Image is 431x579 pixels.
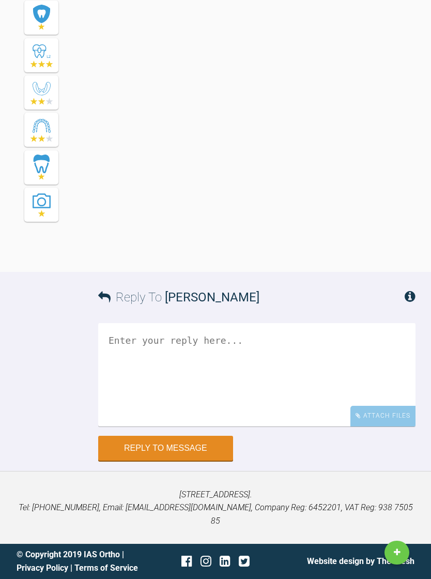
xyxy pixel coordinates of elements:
a: Terms of Service [74,563,138,573]
p: [STREET_ADDRESS]. Tel: [PHONE_NUMBER], Email: [EMAIL_ADDRESS][DOMAIN_NAME], Company Reg: 6452201,... [17,488,414,528]
span: [PERSON_NAME] [165,290,259,304]
div: Attach Files [350,406,415,426]
div: © Copyright 2019 IAS Ortho | | [17,548,149,574]
h3: Reply To [98,287,259,307]
button: Reply to Message [98,436,233,461]
a: New Case [384,541,409,565]
a: Privacy Policy [17,563,68,573]
a: Website design by The Fresh [307,556,414,566]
